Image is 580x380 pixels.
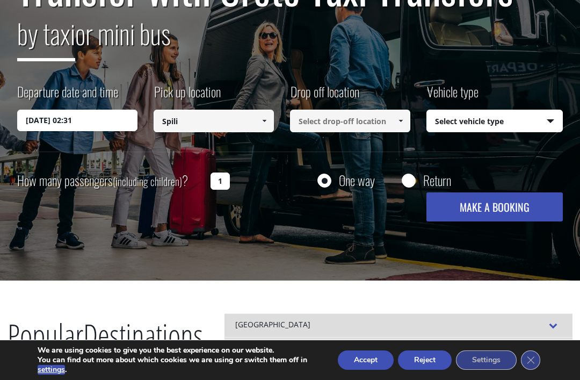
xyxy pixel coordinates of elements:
label: Drop off location [290,82,359,110]
button: Reject [398,350,452,370]
span: Popular [8,314,83,363]
label: One way [339,174,375,187]
h2: Destinations [8,313,203,371]
button: Settings [456,350,517,370]
small: (including children) [113,173,182,189]
label: Return [423,174,451,187]
label: Pick up location [154,82,221,110]
input: Select drop-off location [290,110,410,132]
div: [GEOGRAPHIC_DATA] [224,313,572,337]
p: You can find out more about which cookies we are using or switch them off in . [38,355,318,375]
label: How many passengers ? [17,168,204,194]
a: Show All Items [256,110,273,132]
a: Show All Items [392,110,409,132]
button: settings [38,365,65,375]
span: Select vehicle type [427,110,562,133]
button: MAKE A BOOKING [426,192,563,221]
button: Accept [338,350,394,370]
input: Select pickup location [154,110,274,132]
label: Vehicle type [426,82,479,110]
p: We are using cookies to give you the best experience on our website. [38,346,318,355]
span: by taxi [17,13,75,61]
button: Close GDPR Cookie Banner [521,350,540,370]
label: Departure date and time [17,82,118,110]
h2: or mini bus [17,11,562,69]
div: [GEOGRAPHIC_DATA] [224,337,572,361]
